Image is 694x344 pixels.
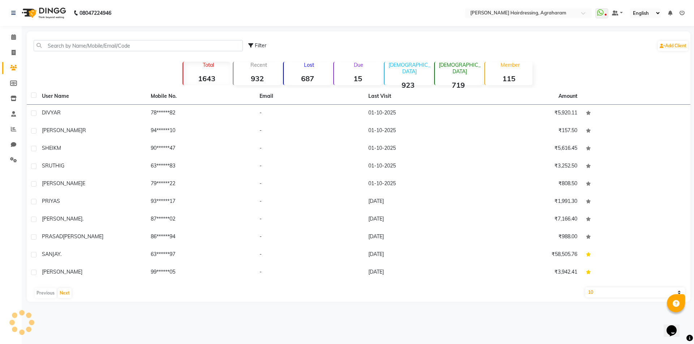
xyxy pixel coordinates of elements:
[186,62,231,68] p: Total
[82,127,86,134] span: R
[255,122,364,140] td: -
[385,80,432,90] strong: 923
[80,3,111,23] b: 08047224946
[236,62,281,68] p: Recent
[82,215,83,222] span: .
[82,180,85,187] span: E
[658,41,688,51] a: Add Client
[42,109,57,116] span: DIVYA
[42,145,57,151] span: SHEIK
[664,315,687,337] iframe: chat widget
[473,105,582,122] td: ₹5,920.11
[473,193,582,211] td: ₹1,991.30
[57,198,60,204] span: S
[183,74,231,83] strong: 1643
[255,193,364,211] td: -
[34,40,243,51] input: Search by Name/Mobile/Email/Code
[255,228,364,246] td: -
[234,74,281,83] strong: 932
[255,211,364,228] td: -
[473,175,582,193] td: ₹808.50
[42,198,57,204] span: PRIYA
[485,74,532,83] strong: 115
[255,175,364,193] td: -
[435,80,482,90] strong: 719
[364,228,473,246] td: [DATE]
[364,105,473,122] td: 01-10-2025
[42,162,61,169] span: SRUTHI
[364,264,473,282] td: [DATE]
[63,233,103,240] span: [PERSON_NAME]
[364,122,473,140] td: 01-10-2025
[473,158,582,175] td: ₹3,252.50
[364,211,473,228] td: [DATE]
[364,158,473,175] td: 01-10-2025
[335,62,381,68] p: Due
[473,264,582,282] td: ₹3,942.41
[255,246,364,264] td: -
[364,88,473,105] th: Last Visit
[387,62,432,75] p: [DEMOGRAPHIC_DATA]
[473,246,582,264] td: ₹58,505.76
[255,158,364,175] td: -
[473,122,582,140] td: ₹157.50
[57,145,61,151] span: M
[255,264,364,282] td: -
[58,288,72,298] button: Next
[255,88,364,105] th: Email
[42,215,82,222] span: [PERSON_NAME]
[364,193,473,211] td: [DATE]
[473,211,582,228] td: ₹7,166.40
[42,269,82,275] span: [PERSON_NAME]
[42,233,63,240] span: PRASAD
[364,246,473,264] td: [DATE]
[42,180,82,187] span: [PERSON_NAME]
[255,42,266,49] span: Filter
[42,127,82,134] span: [PERSON_NAME]
[61,162,64,169] span: G
[364,140,473,158] td: 01-10-2025
[473,228,582,246] td: ₹988.00
[334,74,381,83] strong: 15
[255,105,364,122] td: -
[284,74,331,83] strong: 687
[38,88,146,105] th: User Name
[488,62,532,68] p: Member
[255,140,364,158] td: -
[287,62,331,68] p: Lost
[60,251,61,257] span: .
[57,109,61,116] span: R
[438,62,482,75] p: [DEMOGRAPHIC_DATA]
[554,88,582,104] th: Amount
[18,3,68,23] img: logo
[364,175,473,193] td: 01-10-2025
[42,251,60,257] span: SANJAY
[146,88,255,105] th: Mobile No.
[473,140,582,158] td: ₹5,616.45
